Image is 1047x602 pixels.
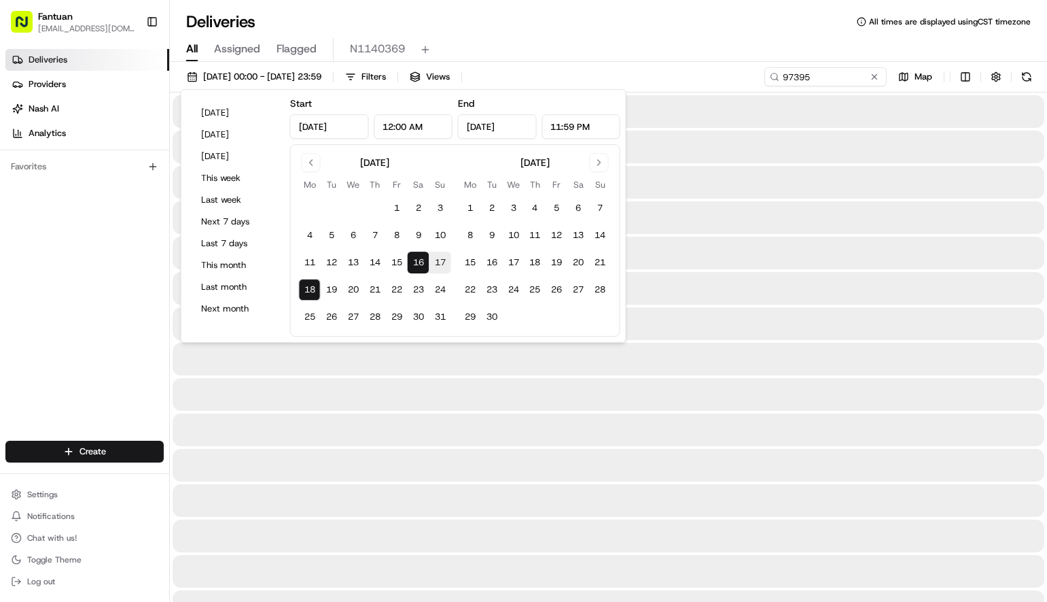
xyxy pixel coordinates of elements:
[386,252,408,273] button: 15
[546,178,568,192] th: Friday
[590,224,611,246] button: 14
[195,234,277,253] button: Last 7 days
[429,279,451,301] button: 24
[61,130,223,144] div: Start new chat
[195,256,277,275] button: This month
[408,279,429,301] button: 23
[27,511,75,522] span: Notifications
[503,224,525,246] button: 10
[590,279,611,301] button: 28
[27,554,82,565] span: Toggle Theme
[5,122,169,144] a: Analytics
[195,147,277,166] button: [DATE]
[429,306,451,328] button: 31
[350,41,405,57] span: N1140369
[186,11,255,33] h1: Deliveries
[546,279,568,301] button: 26
[5,49,169,71] a: Deliveries
[5,98,169,120] a: Nash AI
[79,446,106,458] span: Create
[426,71,450,83] span: Views
[113,211,118,222] span: •
[195,125,277,144] button: [DATE]
[5,572,164,591] button: Log out
[29,103,59,115] span: Nash AI
[181,67,327,86] button: [DATE] 00:00 - [DATE] 23:59
[42,211,110,222] span: [PERSON_NAME]
[302,153,321,172] button: Go to previous month
[5,529,164,548] button: Chat with us!
[27,304,104,318] span: Knowledge Base
[27,248,38,259] img: 1736555255976-a54dd68f-1ca7-489b-9aae-adbdc363a1c4
[429,178,451,192] th: Sunday
[290,97,312,110] label: Start
[546,252,568,273] button: 19
[503,279,525,301] button: 24
[14,198,35,220] img: Asif Zaman Khan
[14,177,87,188] div: Past conversations
[408,306,429,328] button: 30
[321,279,342,301] button: 19
[299,306,321,328] button: 25
[364,224,386,246] button: 7
[568,197,590,219] button: 6
[321,306,342,328] button: 26
[459,279,481,301] button: 22
[459,197,481,219] button: 1
[195,278,277,297] button: Last month
[364,279,386,301] button: 21
[27,533,77,544] span: Chat with us!
[374,114,452,139] input: Time
[27,576,55,587] span: Log out
[5,507,164,526] button: Notifications
[459,178,481,192] th: Monday
[211,174,247,190] button: See all
[342,279,364,301] button: 20
[214,41,260,57] span: Assigned
[764,67,887,86] input: Type to search
[481,197,503,219] button: 2
[14,14,41,41] img: Nash
[481,178,503,192] th: Tuesday
[590,197,611,219] button: 7
[14,235,35,256] img: Asif Zaman Khan
[5,5,141,38] button: Fantuan[EMAIL_ADDRESS][DOMAIN_NAME]
[38,23,135,34] button: [EMAIL_ADDRESS][DOMAIN_NAME]
[61,144,187,154] div: We're available if you need us!
[321,224,342,246] button: 5
[186,41,198,57] span: All
[277,41,317,57] span: Flagged
[27,489,58,500] span: Settings
[299,252,321,273] button: 11
[386,178,408,192] th: Friday
[429,252,451,273] button: 17
[14,305,24,316] div: 📗
[408,178,429,192] th: Saturday
[5,485,164,504] button: Settings
[29,130,53,154] img: 8571987876998_91fb9ceb93ad5c398215_72.jpg
[231,134,247,150] button: Start new chat
[590,252,611,273] button: 21
[195,169,277,188] button: This week
[8,299,109,323] a: 📗Knowledge Base
[321,252,342,273] button: 12
[503,178,525,192] th: Wednesday
[481,224,503,246] button: 9
[525,178,546,192] th: Thursday
[869,16,1031,27] span: All times are displayed using CST timezone
[35,88,224,102] input: Clear
[503,252,525,273] button: 17
[568,178,590,192] th: Saturday
[459,224,481,246] button: 8
[299,224,321,246] button: 4
[321,178,342,192] th: Tuesday
[481,279,503,301] button: 23
[429,197,451,219] button: 3
[590,153,609,172] button: Go to next month
[14,54,247,76] p: Welcome 👋
[42,248,110,258] span: [PERSON_NAME]
[342,178,364,192] th: Wednesday
[115,305,126,316] div: 💻
[299,279,321,301] button: 18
